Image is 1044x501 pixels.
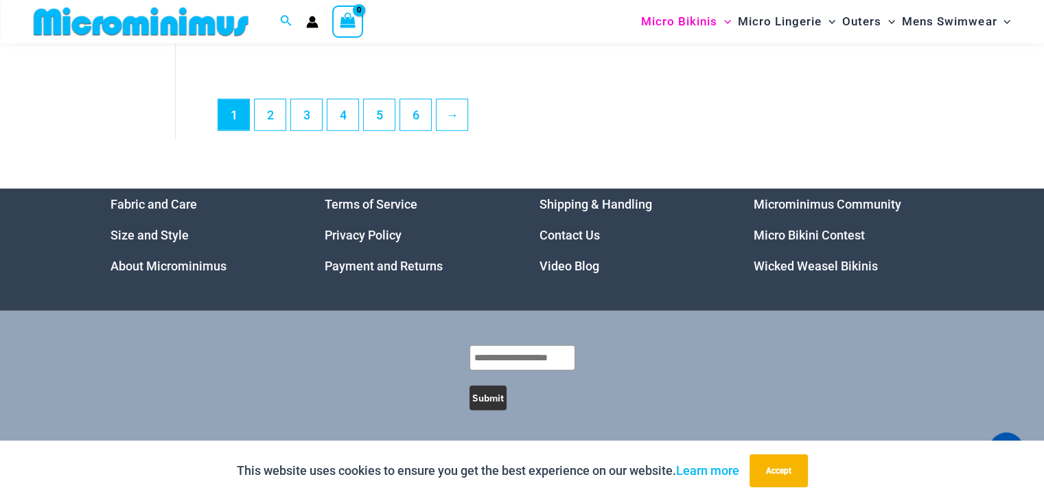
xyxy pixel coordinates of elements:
span: Menu Toggle [717,4,731,39]
a: Micro Bikini Contest [754,228,865,242]
span: Page 1 [218,100,249,130]
a: Page 5 [364,100,395,130]
a: Microminimus Community [754,197,901,211]
a: Page 4 [327,100,358,130]
a: Micro LingerieMenu ToggleMenu Toggle [734,4,839,39]
a: Page 6 [400,100,431,130]
a: Fabric and Care [111,197,197,211]
img: MM SHOP LOGO FLAT [28,6,254,37]
aside: Footer Widget 1 [111,189,291,281]
a: Micro BikinisMenu ToggleMenu Toggle [638,4,734,39]
a: Payment and Returns [325,259,443,273]
nav: Menu [754,189,934,281]
a: Mens SwimwearMenu ToggleMenu Toggle [898,4,1014,39]
a: Page 2 [255,100,286,130]
span: Menu Toggle [881,4,895,39]
a: Terms of Service [325,197,417,211]
span: Micro Bikinis [641,4,717,39]
a: Contact Us [540,228,600,242]
a: Page 3 [291,100,322,130]
a: Size and Style [111,228,189,242]
nav: Menu [111,189,291,281]
span: Micro Lingerie [738,4,822,39]
aside: Footer Widget 2 [325,189,505,281]
a: Shipping & Handling [540,197,652,211]
span: Mens Swimwear [902,4,997,39]
nav: Menu [540,189,720,281]
p: This website uses cookies to ensure you get the best experience on our website. [237,461,739,481]
a: → [437,100,467,130]
nav: Site Navigation [636,2,1017,41]
a: View Shopping Cart, empty [332,5,364,37]
a: Video Blog [540,259,599,273]
span: Menu Toggle [822,4,835,39]
button: Submit [469,386,507,410]
a: Privacy Policy [325,228,402,242]
span: Outers [842,4,881,39]
a: About Microminimus [111,259,227,273]
aside: Footer Widget 3 [540,189,720,281]
span: Menu Toggle [997,4,1010,39]
aside: Footer Widget 4 [754,189,934,281]
nav: Menu [325,189,505,281]
a: Account icon link [306,16,318,28]
a: Wicked Weasel Bikinis [754,259,878,273]
nav: Product Pagination [217,99,1016,139]
a: Search icon link [280,13,292,30]
a: Learn more [676,463,739,478]
a: OutersMenu ToggleMenu Toggle [839,4,898,39]
button: Accept [750,454,808,487]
